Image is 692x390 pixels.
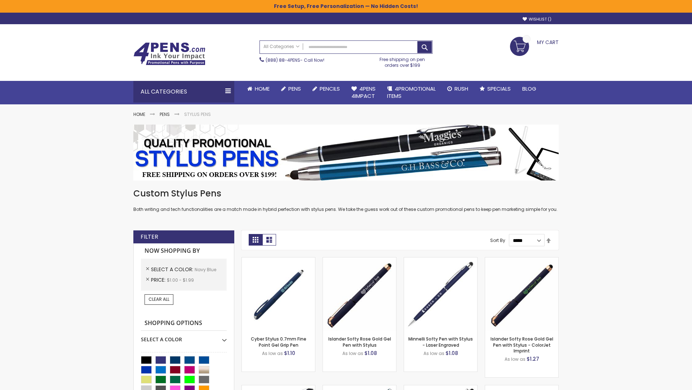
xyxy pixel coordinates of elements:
strong: Now Shopping by [141,243,227,259]
a: Pencils [307,81,346,97]
span: $1.00 - $1.99 [167,277,194,283]
a: Islander Softy Rose Gold Gel Pen with Stylus [328,336,391,348]
div: Select A Color [141,331,227,343]
div: All Categories [133,81,234,103]
span: As low as [262,350,283,356]
span: 4PROMOTIONAL ITEMS [387,85,436,100]
div: Both writing and tech functionalities are a match made in hybrid perfection with stylus pens. We ... [133,188,559,213]
span: $1.27 [527,355,539,363]
a: Pens [275,81,307,97]
span: Price [151,276,167,283]
a: Islander Softy Rose Gold Gel Pen with Stylus-Navy Blue [323,257,396,263]
a: Specials [474,81,516,97]
img: Islander Softy Rose Gold Gel Pen with Stylus - ColorJet Imprint-Navy Blue [485,257,558,331]
img: Cyber Stylus 0.7mm Fine Point Gel Grip Pen-Navy Blue [242,257,315,331]
span: As low as [505,356,525,362]
a: All Categories [260,41,303,53]
span: Select A Color [151,266,195,273]
a: Minnelli Softy Pen with Stylus - Laser Engraved [408,336,473,348]
span: $1.10 [284,350,295,357]
span: All Categories [263,44,300,49]
a: Minnelli Softy Pen with Stylus - Laser Engraved-Navy Blue [404,257,477,263]
span: Navy Blue [195,266,216,273]
a: Wishlist [523,17,551,22]
a: Home [241,81,275,97]
a: (888) 88-4PENS [266,57,300,63]
span: $1.08 [364,350,377,357]
img: 4Pens Custom Pens and Promotional Products [133,42,205,65]
a: 4PROMOTIONALITEMS [381,81,442,104]
span: Blog [522,85,536,92]
a: 4Pens4impact [346,81,381,104]
a: Home [133,111,145,117]
img: Islander Softy Rose Gold Gel Pen with Stylus-Navy Blue [323,257,396,331]
span: 4Pens 4impact [351,85,376,100]
strong: Shopping Options [141,316,227,331]
label: Sort By [490,237,505,243]
a: Cyber Stylus 0.7mm Fine Point Gel Grip Pen-Navy Blue [242,257,315,263]
h1: Custom Stylus Pens [133,188,559,199]
a: Cyber Stylus 0.7mm Fine Point Gel Grip Pen [251,336,306,348]
strong: Filter [141,233,158,241]
span: - Call Now! [266,57,324,63]
span: As low as [423,350,444,356]
span: Home [255,85,270,92]
a: Clear All [145,294,173,304]
img: Stylus Pens [133,125,559,181]
img: Minnelli Softy Pen with Stylus - Laser Engraved-Navy Blue [404,257,477,331]
span: Rush [454,85,468,92]
strong: Grid [249,234,262,246]
strong: Stylus Pens [184,111,211,117]
a: Rush [442,81,474,97]
a: Islander Softy Rose Gold Gel Pen with Stylus - ColorJet Imprint-Navy Blue [485,257,558,263]
span: Pens [288,85,301,92]
span: Specials [487,85,511,92]
span: Clear All [148,296,169,302]
a: Blog [516,81,542,97]
span: As low as [342,350,363,356]
a: Pens [160,111,170,117]
a: Islander Softy Rose Gold Gel Pen with Stylus - ColorJet Imprint [491,336,553,354]
div: Free shipping on pen orders over $199 [372,54,433,68]
span: $1.08 [445,350,458,357]
span: Pencils [320,85,340,92]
